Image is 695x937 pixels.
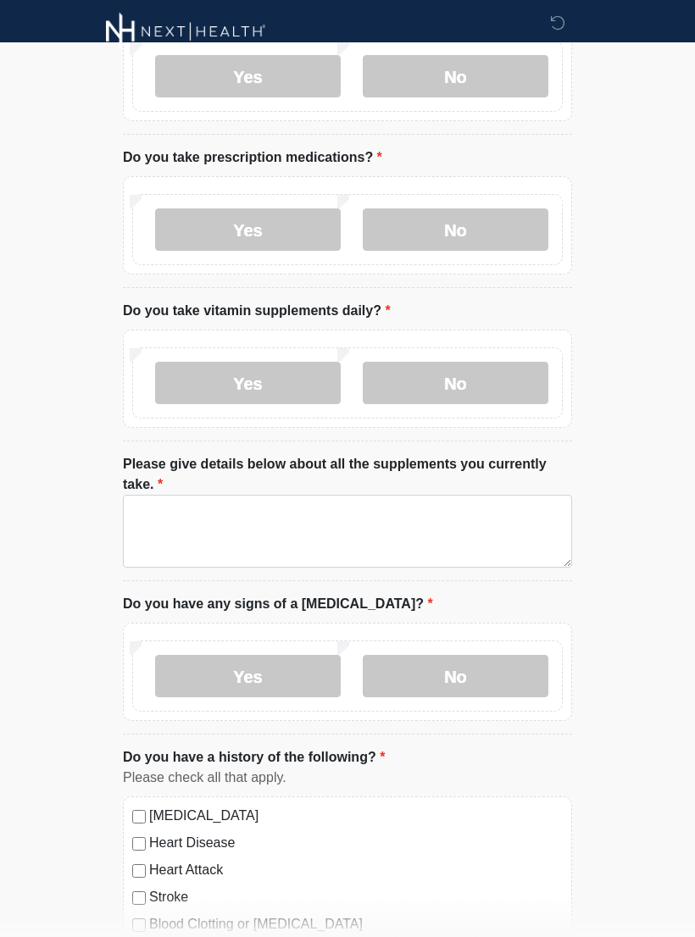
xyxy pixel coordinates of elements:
div: Please check all that apply. [123,768,572,789]
label: Yes [155,56,341,98]
label: No [363,656,548,698]
label: Yes [155,656,341,698]
label: Yes [155,209,341,252]
label: Yes [155,363,341,405]
input: Blood Clotting or [MEDICAL_DATA] [132,919,146,933]
label: Heart Disease [149,834,563,854]
label: Do you have a history of the following? [123,748,385,768]
img: Next-Health Montecito Logo [106,13,266,51]
label: No [363,363,548,405]
label: Do you take prescription medications? [123,148,382,169]
input: [MEDICAL_DATA] [132,811,146,824]
label: Stroke [149,888,563,908]
input: Heart Attack [132,865,146,879]
label: [MEDICAL_DATA] [149,807,563,827]
label: No [363,56,548,98]
label: Do you have any signs of a [MEDICAL_DATA]? [123,595,433,615]
label: Heart Attack [149,861,563,881]
label: Do you take vitamin supplements daily? [123,302,391,322]
input: Stroke [132,892,146,906]
label: Please give details below about all the supplements you currently take. [123,455,572,496]
input: Heart Disease [132,838,146,851]
label: Blood Clotting or [MEDICAL_DATA] [149,915,563,935]
label: No [363,209,548,252]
